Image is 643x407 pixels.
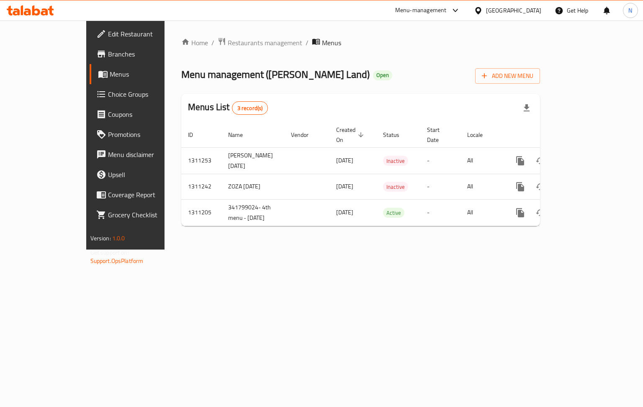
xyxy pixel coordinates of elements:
button: more [510,177,530,197]
span: Active [383,208,404,218]
span: Coverage Report [108,190,187,200]
a: Coverage Report [90,185,194,205]
div: Export file [517,98,537,118]
table: enhanced table [181,122,597,226]
th: Actions [504,122,597,148]
span: Restaurants management [228,38,302,48]
span: [DATE] [336,155,353,166]
a: Home [181,38,208,48]
span: Version: [90,233,111,244]
a: Menu disclaimer [90,144,194,165]
button: Change Status [530,177,550,197]
td: - [420,199,460,226]
a: Branches [90,44,194,64]
a: Menus [90,64,194,84]
a: Restaurants management [218,37,302,48]
span: Created On [336,125,366,145]
a: Grocery Checklist [90,205,194,225]
nav: breadcrumb [181,37,540,48]
span: Locale [467,130,494,140]
span: Get support on: [90,247,129,258]
span: Start Date [427,125,450,145]
span: Edit Restaurant [108,29,187,39]
span: [DATE] [336,181,353,192]
td: 1311242 [181,174,221,199]
div: Total records count [232,101,268,115]
span: Choice Groups [108,89,187,99]
td: All [460,147,504,174]
a: Support.OpsPlatform [90,255,144,266]
span: Vendor [291,130,319,140]
span: Branches [108,49,187,59]
td: - [420,174,460,199]
span: Status [383,130,410,140]
span: Grocery Checklist [108,210,187,220]
span: ID [188,130,204,140]
span: Inactive [383,156,408,166]
span: Menu disclaimer [108,149,187,160]
td: 1311253 [181,147,221,174]
span: Menus [322,38,341,48]
span: N [628,6,632,15]
h2: Menus List [188,101,268,115]
span: Promotions [108,129,187,139]
span: 3 record(s) [232,104,268,112]
span: Menu management ( [PERSON_NAME] Land ) [181,65,370,84]
a: Upsell [90,165,194,185]
span: Inactive [383,182,408,192]
button: more [510,203,530,223]
span: Add New Menu [482,71,533,81]
span: Open [373,72,392,79]
td: 1311205 [181,199,221,226]
a: Edit Restaurant [90,24,194,44]
span: Menus [110,69,187,79]
td: 341799024- 4th menu - [DATE] [221,199,284,226]
span: Upsell [108,170,187,180]
td: - [420,147,460,174]
span: [DATE] [336,207,353,218]
div: Open [373,70,392,80]
li: / [306,38,309,48]
a: Coupons [90,104,194,124]
td: All [460,199,504,226]
span: 1.0.0 [112,233,125,244]
button: Change Status [530,203,550,223]
div: [GEOGRAPHIC_DATA] [486,6,541,15]
button: more [510,151,530,171]
a: Promotions [90,124,194,144]
td: All [460,174,504,199]
td: ZOZA [DATE] [221,174,284,199]
a: Choice Groups [90,84,194,104]
li: / [211,38,214,48]
div: Menu-management [395,5,447,15]
span: Coupons [108,109,187,119]
button: Add New Menu [475,68,540,84]
span: Name [228,130,254,140]
td: [PERSON_NAME] [DATE] [221,147,284,174]
button: Change Status [530,151,550,171]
